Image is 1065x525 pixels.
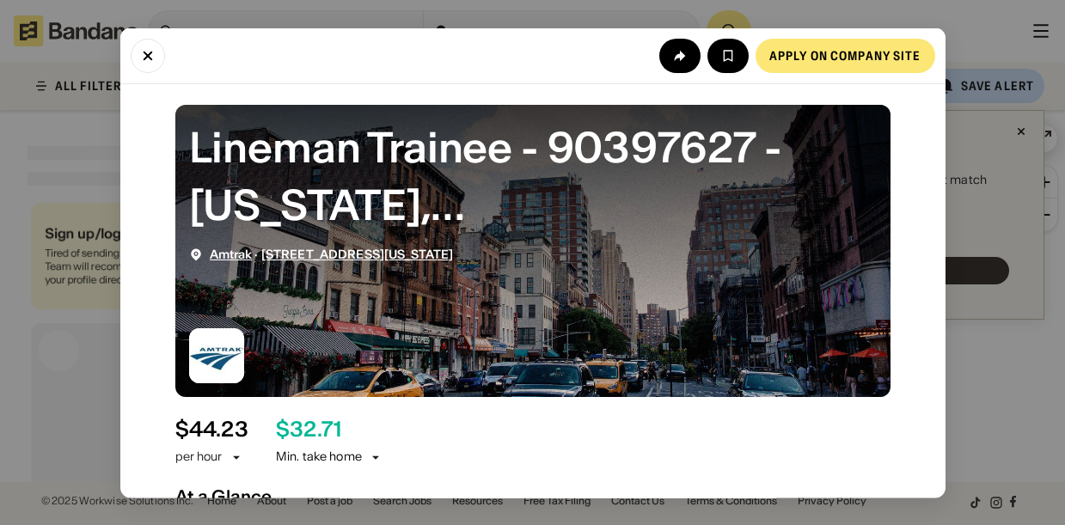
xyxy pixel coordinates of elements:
[210,247,454,261] div: ·
[261,246,454,261] a: [STREET_ADDRESS][US_STATE]
[276,449,383,466] div: Min. take home
[175,485,891,506] div: At a Glance
[189,118,877,233] div: Lineman Trainee - 90397627 - New York, NY
[276,417,341,442] div: $ 32.71
[175,449,223,466] div: per hour
[769,49,921,61] div: Apply on company site
[189,327,244,382] img: Amtrak logo
[175,417,248,442] div: $ 44.23
[131,38,165,72] button: Close
[210,246,253,261] a: Amtrak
